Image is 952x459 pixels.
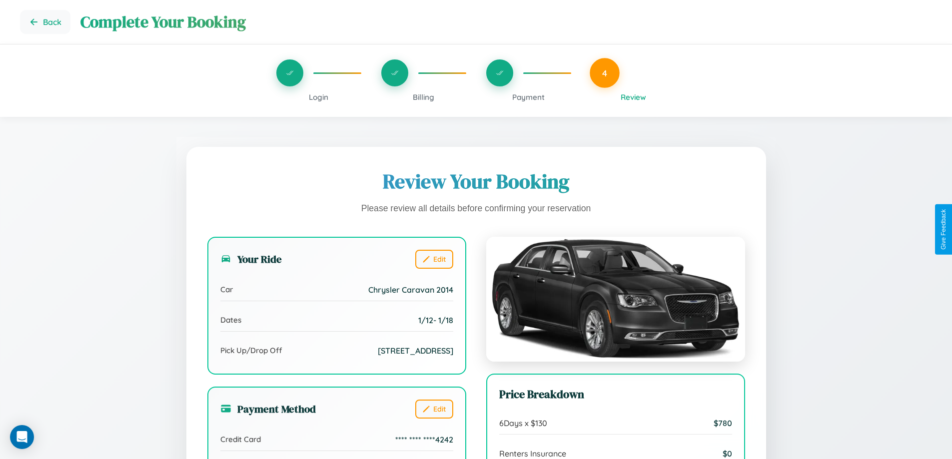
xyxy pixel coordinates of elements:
p: Please review all details before confirming your reservation [207,201,745,217]
h3: Payment Method [220,402,316,416]
span: 4 [602,67,607,78]
img: Chrysler Caravan [486,237,745,362]
span: Billing [413,92,434,102]
h1: Review Your Booking [207,168,745,195]
div: Open Intercom Messenger [10,425,34,449]
span: Login [309,92,328,102]
button: Go back [20,10,70,34]
span: [STREET_ADDRESS] [378,346,453,356]
h3: Price Breakdown [499,387,732,402]
div: Give Feedback [940,209,947,250]
span: Car [220,285,233,294]
h3: Your Ride [220,252,282,266]
span: 6 Days x $ 130 [499,418,547,428]
span: Review [621,92,646,102]
button: Edit [415,400,453,419]
h1: Complete Your Booking [80,11,932,33]
span: Payment [512,92,545,102]
span: Chrysler Caravan 2014 [368,285,453,295]
span: $ 0 [723,449,732,459]
span: Dates [220,315,241,325]
span: Credit Card [220,435,261,444]
span: Pick Up/Drop Off [220,346,282,355]
button: Edit [415,250,453,269]
span: 1 / 12 - 1 / 18 [418,315,453,325]
span: $ 780 [714,418,732,428]
span: Renters Insurance [499,449,566,459]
